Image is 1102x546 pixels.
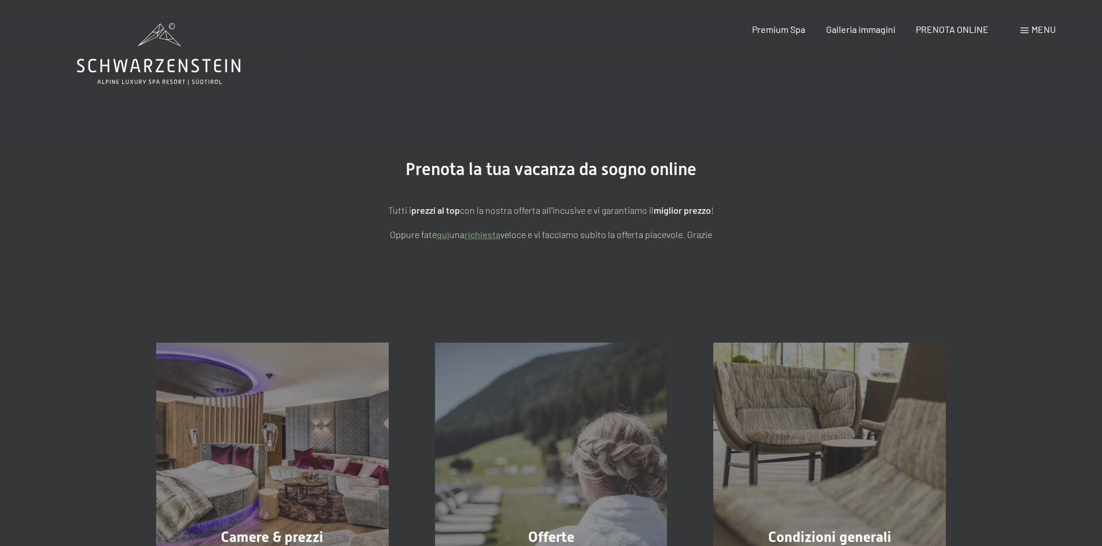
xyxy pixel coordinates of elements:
strong: miglior prezzo [654,205,711,216]
strong: prezzi al top [411,205,460,216]
span: Offerte [528,529,574,545]
a: Premium Spa [752,24,805,35]
a: Galleria immagini [826,24,895,35]
span: Prenota la tua vacanza da sogno online [406,159,696,179]
a: richiesta [465,229,500,240]
a: quì [437,229,449,240]
p: Tutti i con la nostra offerta all'incusive e vi garantiamo il ! [262,203,841,218]
p: Oppure fate una veloce e vi facciamo subito la offerta piacevole. Grazie [262,227,841,242]
a: PRENOTA ONLINE [916,24,989,35]
span: Menu [1031,24,1056,35]
span: Camere & prezzi [221,529,323,545]
span: Condizioni generali [768,529,891,545]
